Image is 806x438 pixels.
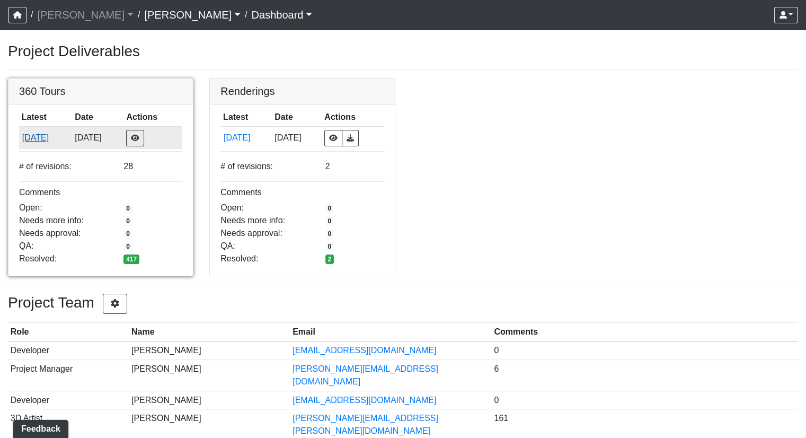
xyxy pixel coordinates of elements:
a: [PERSON_NAME][EMAIL_ADDRESS][DOMAIN_NAME] [293,364,438,386]
button: [DATE] [223,131,270,145]
a: Dashboard [252,4,313,25]
span: / [26,4,37,25]
td: [PERSON_NAME] [129,391,290,409]
a: [PERSON_NAME] [144,4,241,25]
a: [EMAIL_ADDRESS][DOMAIN_NAME] [293,346,436,355]
td: 6 [492,360,798,391]
th: Name [129,323,290,341]
td: 2ZW86iEKGh7duYsr39qdD8 [220,127,272,149]
td: 0 [492,341,798,360]
th: Role [8,323,129,341]
h3: Project Deliverables [8,42,798,60]
th: Comments [492,323,798,341]
td: Developer [8,391,129,409]
iframe: Ybug feedback widget [8,417,70,438]
a: [PERSON_NAME] [37,4,134,25]
span: / [134,4,144,25]
td: 0 [492,391,798,409]
td: [PERSON_NAME] [129,341,290,360]
td: [PERSON_NAME] [129,360,290,391]
a: [PERSON_NAME][EMAIL_ADDRESS][PERSON_NAME][DOMAIN_NAME] [293,414,438,435]
span: / [241,4,251,25]
a: [EMAIL_ADDRESS][DOMAIN_NAME] [293,396,436,405]
button: [DATE] [22,131,70,145]
td: 9RPbe5Z62Dz92CryrdDAAH [19,127,72,149]
th: Email [290,323,491,341]
td: Project Manager [8,360,129,391]
td: Developer [8,341,129,360]
h3: Project Team [8,294,798,314]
